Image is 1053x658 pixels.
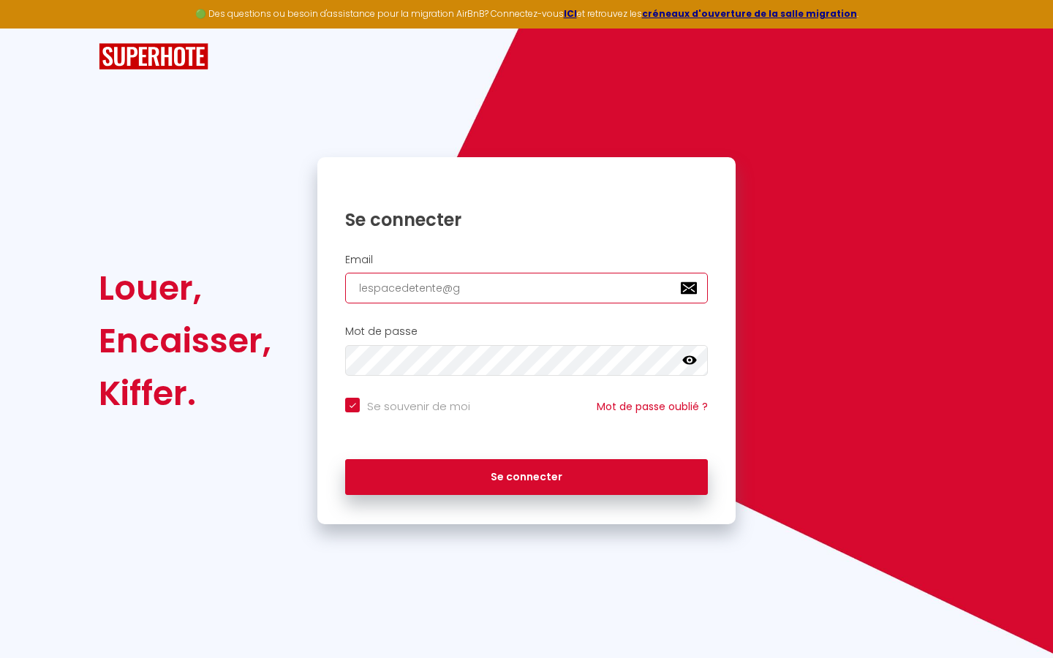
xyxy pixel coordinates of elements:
[345,273,708,303] input: Ton Email
[597,399,708,414] a: Mot de passe oublié ?
[99,262,271,314] div: Louer,
[564,7,577,20] a: ICI
[345,325,708,338] h2: Mot de passe
[345,208,708,231] h1: Se connecter
[345,459,708,496] button: Se connecter
[99,43,208,70] img: SuperHote logo
[99,367,271,420] div: Kiffer.
[12,6,56,50] button: Ouvrir le widget de chat LiveChat
[345,254,708,266] h2: Email
[642,7,857,20] a: créneaux d'ouverture de la salle migration
[99,314,271,367] div: Encaisser,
